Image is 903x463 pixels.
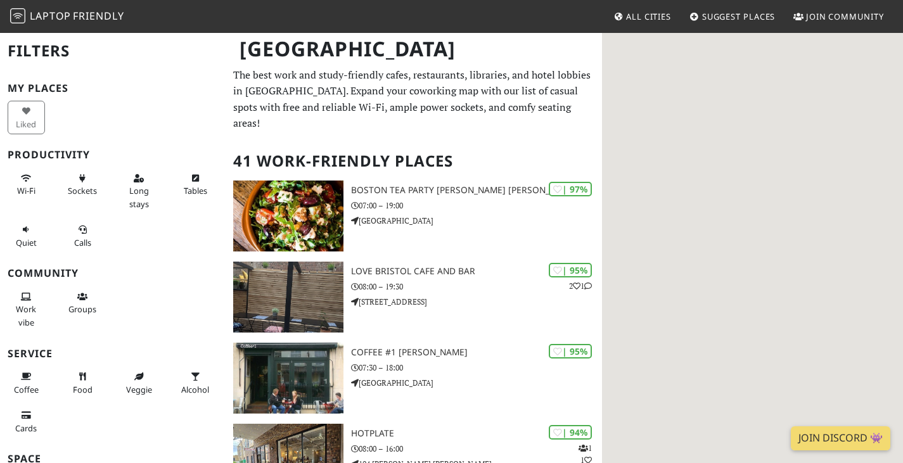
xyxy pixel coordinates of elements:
[177,168,214,201] button: Tables
[64,286,101,320] button: Groups
[64,219,101,253] button: Calls
[10,6,124,28] a: LaptopFriendly LaptopFriendly
[226,262,602,333] a: Love bristol cafe and bar | 95% 21 Love bristol cafe and bar 08:00 – 19:30 [STREET_ADDRESS]
[10,8,25,23] img: LaptopFriendly
[8,82,218,94] h3: My Places
[226,181,602,251] a: Boston Tea Party Stokes Croft | 97% Boston Tea Party [PERSON_NAME] [PERSON_NAME] 07:00 – 19:00 [G...
[8,405,45,438] button: Cards
[30,9,71,23] span: Laptop
[73,384,93,395] span: Food
[233,181,343,251] img: Boston Tea Party Stokes Croft
[14,384,39,395] span: Coffee
[120,366,158,400] button: Veggie
[16,303,36,327] span: People working
[177,366,214,400] button: Alcohol
[684,5,781,28] a: Suggest Places
[569,280,592,292] p: 2 1
[233,142,594,181] h2: 41 Work-Friendly Places
[126,384,152,395] span: Veggie
[8,348,218,360] h3: Service
[120,168,158,214] button: Long stays
[549,182,592,196] div: | 97%
[549,425,592,440] div: | 94%
[233,343,343,414] img: Coffee #1 Clifton
[16,237,37,248] span: Quiet
[806,11,884,22] span: Join Community
[351,200,602,212] p: 07:00 – 19:00
[351,362,602,374] p: 07:30 – 18:00
[17,185,35,196] span: Stable Wi-Fi
[351,281,602,293] p: 08:00 – 19:30
[351,266,602,277] h3: Love bristol cafe and bar
[8,267,218,279] h3: Community
[68,303,96,315] span: Group tables
[64,366,101,400] button: Food
[351,185,602,196] h3: Boston Tea Party [PERSON_NAME] [PERSON_NAME]
[8,366,45,400] button: Coffee
[8,286,45,333] button: Work vibe
[8,219,45,253] button: Quiet
[351,428,602,439] h3: Hotplate
[184,185,207,196] span: Work-friendly tables
[549,344,592,358] div: | 95%
[351,347,602,358] h3: Coffee #1 [PERSON_NAME]
[351,215,602,227] p: [GEOGRAPHIC_DATA]
[351,377,602,389] p: [GEOGRAPHIC_DATA]
[73,9,124,23] span: Friendly
[8,149,218,161] h3: Productivity
[233,262,343,333] img: Love bristol cafe and bar
[702,11,776,22] span: Suggest Places
[8,32,218,70] h2: Filters
[129,185,149,209] span: Long stays
[68,185,97,196] span: Power sockets
[791,426,890,450] a: Join Discord 👾
[233,67,594,132] p: The best work and study-friendly cafes, restaurants, libraries, and hotel lobbies in [GEOGRAPHIC_...
[15,422,37,434] span: Credit cards
[351,296,602,308] p: [STREET_ADDRESS]
[64,168,101,201] button: Sockets
[8,168,45,201] button: Wi-Fi
[229,32,599,67] h1: [GEOGRAPHIC_DATA]
[788,5,889,28] a: Join Community
[351,443,602,455] p: 08:00 – 16:00
[181,384,209,395] span: Alcohol
[226,343,602,414] a: Coffee #1 Clifton | 95% Coffee #1 [PERSON_NAME] 07:30 – 18:00 [GEOGRAPHIC_DATA]
[626,11,671,22] span: All Cities
[608,5,676,28] a: All Cities
[74,237,91,248] span: Video/audio calls
[549,263,592,277] div: | 95%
